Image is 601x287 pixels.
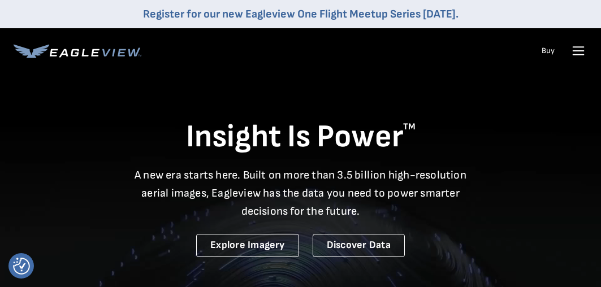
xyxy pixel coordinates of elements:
img: Revisit consent button [13,258,30,275]
a: Buy [542,46,555,56]
sup: TM [403,121,416,132]
a: Discover Data [313,234,405,257]
p: A new era starts here. Built on more than 3.5 billion high-resolution aerial images, Eagleview ha... [128,166,474,220]
h1: Insight Is Power [14,118,587,157]
a: Register for our new Eagleview One Flight Meetup Series [DATE]. [143,7,459,21]
button: Consent Preferences [13,258,30,275]
a: Explore Imagery [196,234,299,257]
